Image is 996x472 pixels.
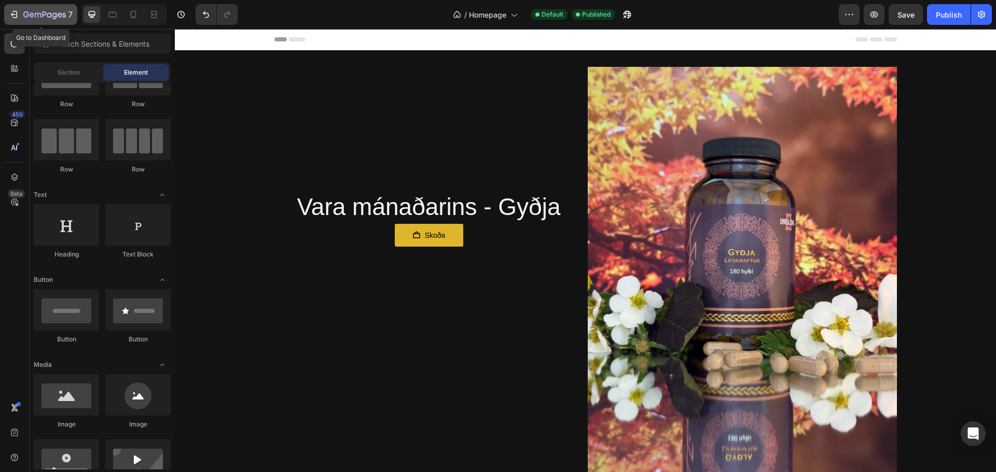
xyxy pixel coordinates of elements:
[469,9,506,20] span: Homepage
[936,9,962,20] div: Publish
[897,10,915,19] span: Save
[105,99,171,109] div: Row
[889,4,923,25] button: Save
[154,271,171,288] span: Toggle open
[105,335,171,344] div: Button
[34,190,47,199] span: Text
[961,421,986,446] div: Open Intercom Messenger
[154,187,171,203] span: Toggle open
[927,4,971,25] button: Publish
[34,250,99,259] div: Heading
[8,190,25,198] div: Beta
[34,275,53,284] span: Button
[34,165,99,174] div: Row
[582,10,611,19] span: Published
[105,165,171,174] div: Row
[10,110,25,119] div: 450
[58,68,80,77] span: Section
[105,250,171,259] div: Text Block
[175,29,996,472] iframe: Design area
[413,38,722,450] img: gempages_516294145430520820-b6a4e3e9-aa49-4e42-ad7b-65bec190c882.jpg
[34,360,52,369] span: Media
[34,99,99,109] div: Row
[34,420,99,429] div: Image
[68,8,73,21] p: 7
[34,335,99,344] div: Button
[196,4,238,25] div: Undo/Redo
[464,9,467,20] span: /
[220,195,288,218] a: Skoða
[124,68,148,77] span: Element
[154,356,171,373] span: Toggle open
[250,202,271,210] span: Skoða
[4,4,77,25] button: 7
[542,10,563,19] span: Default
[105,420,171,429] div: Image
[34,33,171,54] input: Search Sections & Elements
